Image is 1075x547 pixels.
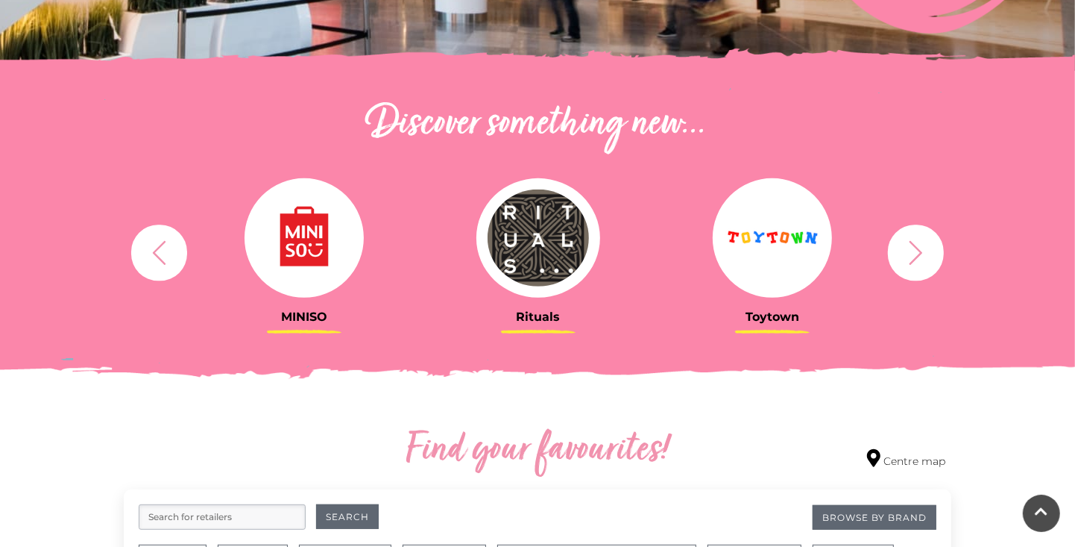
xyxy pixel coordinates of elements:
button: Search [316,504,379,529]
a: Toytown [666,178,878,324]
input: Search for retailers [139,504,306,530]
a: Browse By Brand [813,505,936,530]
h3: MINISO [198,310,410,324]
h2: Find your favourites! [265,427,810,475]
a: Rituals [432,178,644,324]
a: Centre map [867,449,945,469]
h2: Discover something new... [124,101,951,149]
h3: Toytown [666,310,878,324]
h3: Rituals [432,310,644,324]
a: MINISO [198,178,410,324]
